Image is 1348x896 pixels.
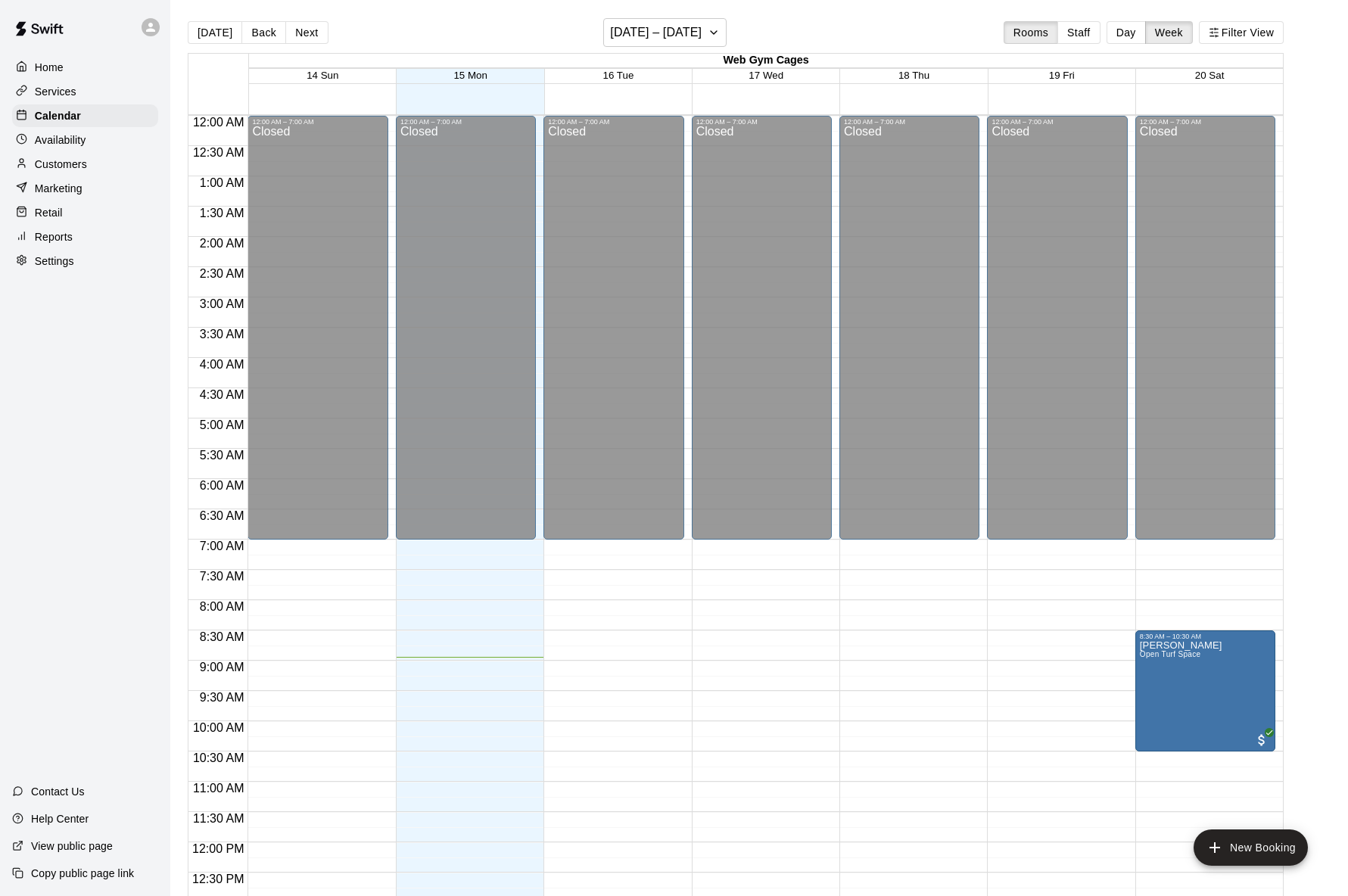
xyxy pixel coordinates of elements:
div: 12:00 AM – 7:00 AM [844,118,975,126]
span: 11:30 AM [189,812,248,825]
span: 10:00 AM [189,721,248,734]
span: All customers have paid [1254,733,1269,748]
span: 9:00 AM [196,661,248,674]
span: 1:30 AM [196,207,248,219]
div: 12:00 AM – 7:00 AM [400,118,531,126]
a: Availability [12,129,158,151]
div: Web Gym Cages [249,54,1283,68]
span: 12:00 AM [189,116,248,129]
button: Rooms [1004,21,1058,44]
p: Reports [35,229,73,244]
p: Contact Us [31,784,85,799]
div: Closed [844,126,975,545]
span: 7:00 AM [196,540,248,552]
button: Week [1145,21,1193,44]
a: Customers [12,153,158,176]
p: Copy public page link [31,866,134,881]
a: Services [12,80,158,103]
div: Closed [696,126,827,545]
p: Services [35,84,76,99]
span: 8:30 AM [196,630,248,643]
div: 8:30 AM – 10:30 AM [1140,633,1271,640]
span: 5:30 AM [196,449,248,462]
button: 20 Sat [1195,70,1225,81]
p: Settings [35,254,74,269]
span: 10:30 AM [189,751,248,764]
span: 8:00 AM [196,600,248,613]
p: Retail [35,205,63,220]
div: 12:00 AM – 7:00 AM [548,118,679,126]
a: Home [12,56,158,79]
span: 6:30 AM [196,509,248,522]
div: 12:00 AM – 7:00 AM: Closed [692,116,832,540]
button: 15 Mon [453,70,487,81]
div: 8:30 AM – 10:30 AM: Robert Barslou [1135,630,1275,751]
a: Reports [12,226,158,248]
p: Customers [35,157,87,172]
button: 17 Wed [749,70,783,81]
span: 12:30 PM [188,873,247,885]
a: Retail [12,201,158,224]
button: 16 Tue [603,70,634,81]
p: View public page [31,838,113,854]
div: Closed [252,126,383,545]
button: 19 Fri [1049,70,1075,81]
div: 12:00 AM – 7:00 AM [992,118,1122,126]
span: 3:30 AM [196,328,248,341]
button: Filter View [1199,21,1284,44]
div: Closed [400,126,531,545]
p: Help Center [31,811,89,826]
div: Closed [992,126,1122,545]
span: 6:00 AM [196,479,248,492]
div: Closed [1140,126,1271,545]
span: 3:00 AM [196,297,248,310]
div: 12:00 AM – 7:00 AM [696,118,827,126]
button: [DATE] – [DATE] [603,18,727,47]
div: Closed [548,126,679,545]
button: Staff [1057,21,1101,44]
a: Settings [12,250,158,272]
p: Availability [35,132,86,148]
button: [DATE] [188,21,242,44]
p: Marketing [35,181,82,196]
a: Marketing [12,177,158,200]
div: 12:00 AM – 7:00 AM: Closed [839,116,979,540]
span: Open Turf Space [1140,650,1201,658]
div: 12:00 AM – 7:00 AM: Closed [543,116,683,540]
div: 12:00 AM – 7:00 AM: Closed [396,116,536,540]
a: Calendar [12,104,158,127]
span: 11:00 AM [189,782,248,795]
span: 5:00 AM [196,418,248,431]
span: 9:30 AM [196,691,248,704]
span: 12:30 AM [189,146,248,159]
button: 18 Thu [898,70,929,81]
div: 12:00 AM – 7:00 AM: Closed [1135,116,1275,540]
div: 12:00 AM – 7:00 AM: Closed [987,116,1127,540]
button: 14 Sun [307,70,338,81]
span: 7:30 AM [196,570,248,583]
button: add [1194,829,1308,866]
span: 4:00 AM [196,358,248,371]
span: 2:00 AM [196,237,248,250]
div: 12:00 AM – 7:00 AM [1140,118,1271,126]
button: Back [241,21,286,44]
button: Day [1107,21,1146,44]
span: 2:30 AM [196,267,248,280]
h6: [DATE] – [DATE] [610,22,702,43]
button: Next [285,21,328,44]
